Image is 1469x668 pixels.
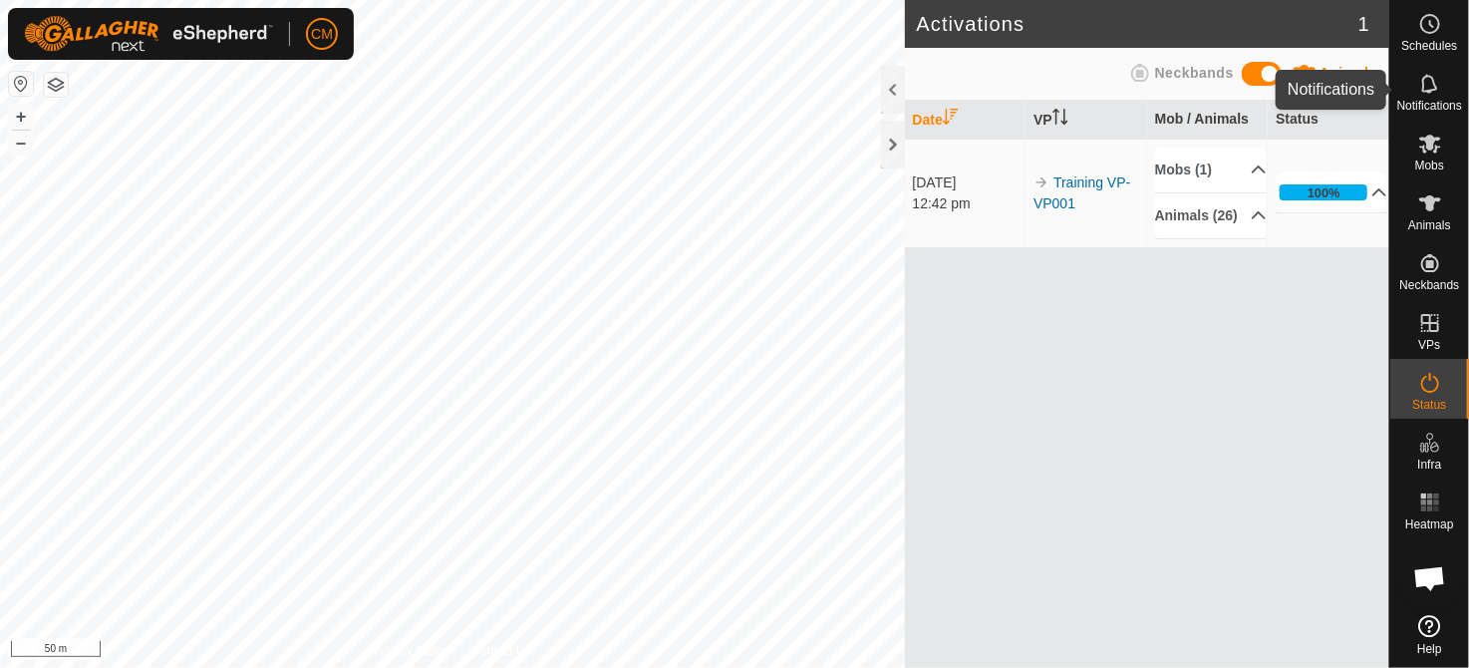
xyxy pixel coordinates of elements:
[1155,65,1234,81] span: Neckbands
[1401,40,1457,52] span: Schedules
[1405,518,1454,530] span: Heatmap
[1412,399,1446,411] span: Status
[9,105,33,129] button: +
[311,24,333,45] span: CM
[917,12,1358,36] h2: Activations
[913,193,1025,214] div: 12:42 pm
[374,642,448,660] a: Privacy Policy
[913,172,1025,193] div: [DATE]
[1400,548,1460,608] div: Open chat
[9,72,33,96] button: Reset Map
[1276,172,1387,212] p-accordion-header: 100%
[1399,279,1459,291] span: Neckbands
[1408,219,1451,231] span: Animals
[1033,174,1130,211] a: Training VP-VP001
[943,112,959,128] p-sorticon: Activate to sort
[1033,174,1049,190] img: arrow
[1052,112,1068,128] p-sorticon: Activate to sort
[1026,101,1147,140] th: VP
[1155,148,1267,192] p-accordion-header: Mobs (1)
[1397,100,1462,112] span: Notifications
[1155,193,1267,238] p-accordion-header: Animals (26)
[1417,643,1442,655] span: Help
[1280,184,1367,200] div: 100%
[471,642,530,660] a: Contact Us
[1268,101,1389,140] th: Status
[1390,607,1469,663] a: Help
[9,131,33,155] button: –
[1418,339,1440,351] span: VPs
[1358,9,1369,39] span: 1
[1417,459,1441,471] span: Infra
[1320,65,1377,81] span: Animals
[905,101,1027,140] th: Date
[1308,183,1340,202] div: 100%
[44,73,68,97] button: Map Layers
[1147,101,1269,140] th: Mob / Animals
[24,16,273,52] img: Gallagher Logo
[1415,160,1444,171] span: Mobs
